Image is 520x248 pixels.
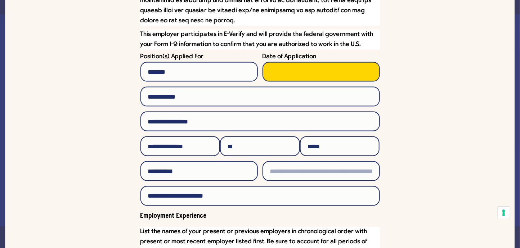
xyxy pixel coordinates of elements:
button: Your consent preferences for tracking technologies [498,207,510,219]
h3: Employment Experience [140,213,380,220]
p: This employer participates in E-Verify and will provide the federal government with your Form I-9... [140,30,380,50]
span: Position(s) Applied For [140,53,204,60]
span: Date of Application [263,53,317,60]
